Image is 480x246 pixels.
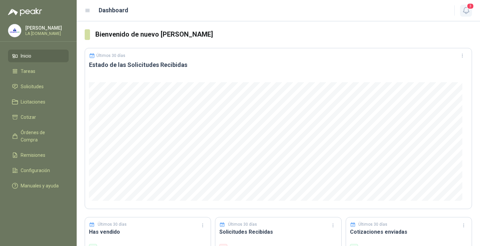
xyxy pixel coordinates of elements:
h3: Solicitudes Recibidas [219,228,337,236]
span: Tareas [21,68,35,75]
span: Cotizar [21,114,36,121]
p: Últimos 30 días [96,53,125,58]
a: Manuales y ayuda [8,179,69,192]
span: Manuales y ayuda [21,182,59,189]
img: Company Logo [8,24,21,37]
p: Últimos 30 días [358,221,387,228]
span: 3 [467,3,474,9]
a: Configuración [8,164,69,177]
a: Órdenes de Compra [8,126,69,146]
span: Licitaciones [21,98,45,106]
h3: Cotizaciones enviadas [350,228,468,236]
a: Tareas [8,65,69,78]
p: [PERSON_NAME] [25,26,67,30]
h3: Estado de las Solicitudes Recibidas [89,61,468,69]
span: Inicio [21,52,31,60]
h3: Bienvenido de nuevo [PERSON_NAME] [95,29,472,40]
span: Solicitudes [21,83,44,90]
p: LA [DOMAIN_NAME] [25,32,67,36]
span: Configuración [21,167,50,174]
span: Remisiones [21,151,45,159]
button: 3 [460,5,472,17]
a: Solicitudes [8,80,69,93]
img: Logo peakr [8,8,42,16]
a: Inicio [8,50,69,62]
a: Licitaciones [8,96,69,108]
p: Últimos 30 días [228,221,257,228]
span: Órdenes de Compra [21,129,62,143]
p: Últimos 30 días [98,221,127,228]
h1: Dashboard [99,6,128,15]
h3: Has vendido [89,228,207,236]
a: Remisiones [8,149,69,161]
a: Cotizar [8,111,69,123]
